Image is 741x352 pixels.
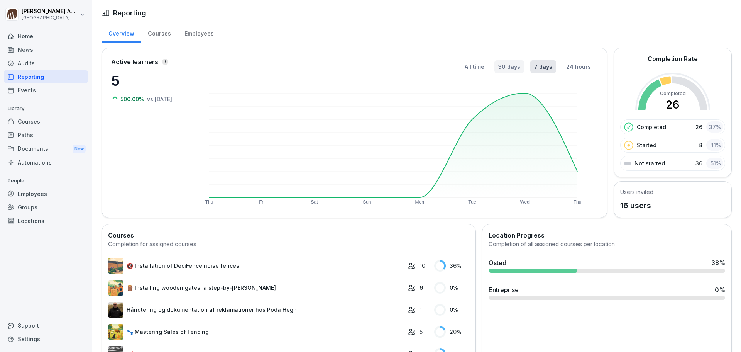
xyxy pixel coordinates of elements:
[73,145,86,153] div: New
[434,326,469,338] div: 20 %
[205,199,213,205] text: Thu
[486,255,728,276] a: Osted38%
[363,199,371,205] text: Sun
[108,231,469,240] h2: Courses
[108,324,123,340] img: kxi8va3mi4rps8i66op2yw5d.png
[620,188,653,196] h5: Users invited
[4,332,88,346] a: Settings
[434,304,469,316] div: 0 %
[108,280,123,296] img: iitrrchdpqggmo7zvf685sph.png
[4,175,88,187] p: People
[699,141,702,149] p: 8
[620,200,653,211] p: 16 users
[4,70,88,83] a: Reporting
[420,306,422,314] p: 1
[108,302,404,318] a: Håndtering og dokumentation af reklamationer hos Poda Hegn
[4,115,88,128] a: Courses
[4,319,88,332] div: Support
[706,121,723,133] div: 37 %
[574,199,582,205] text: Thu
[259,199,264,205] text: Fri
[489,285,519,294] div: Entreprise
[4,128,88,142] a: Paths
[4,83,88,97] a: Events
[648,54,698,63] h2: Completion Rate
[4,142,88,156] div: Documents
[562,60,595,73] button: 24 hours
[420,284,423,292] p: 6
[4,214,88,228] a: Locations
[111,57,158,66] p: Active learners
[4,201,88,214] a: Groups
[468,199,476,205] text: Tue
[461,60,488,73] button: All time
[111,70,188,91] p: 5
[520,199,529,205] text: Wed
[22,15,78,20] p: [GEOGRAPHIC_DATA]
[695,159,702,167] p: 36
[494,60,524,73] button: 30 days
[489,231,725,240] h2: Location Progress
[4,102,88,115] p: Library
[141,23,178,43] a: Courses
[108,280,404,296] a: 🪵 Installing wooden gates: a step-by-[PERSON_NAME]
[434,282,469,294] div: 0 %
[147,95,172,103] p: vs [DATE]
[715,285,725,294] div: 0 %
[420,262,425,270] p: 10
[120,95,145,103] p: 500.00%
[4,187,88,201] a: Employees
[178,23,220,43] a: Employees
[4,56,88,70] a: Audits
[108,324,404,340] a: 🐾 Mastering Sales of Fencing
[4,29,88,43] a: Home
[637,141,656,149] p: Started
[108,258,404,274] a: 🔇 Installation of DeciFence noise fences
[434,260,469,272] div: 36 %
[113,8,146,18] h1: Reporting
[108,258,123,274] img: thgb2mx0bhcepjhojq3x82qb.png
[415,199,424,205] text: Mon
[108,240,469,249] div: Completion for assigned courses
[102,23,141,43] a: Overview
[420,328,423,336] p: 5
[4,43,88,56] a: News
[486,282,728,303] a: Entreprise0%
[4,142,88,156] a: DocumentsNew
[634,159,665,167] p: Not started
[530,60,556,73] button: 7 days
[22,8,78,15] p: [PERSON_NAME] Andreasen
[108,302,123,318] img: uxym994ipj0t40gzzyaaynqf.png
[695,123,702,131] p: 26
[4,156,88,169] a: Automations
[489,240,725,249] div: Completion of all assigned courses per location
[706,139,723,151] div: 11 %
[706,158,723,169] div: 51 %
[489,258,506,267] div: Osted
[637,123,666,131] p: Completed
[711,258,725,267] div: 38 %
[311,199,318,205] text: Sat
